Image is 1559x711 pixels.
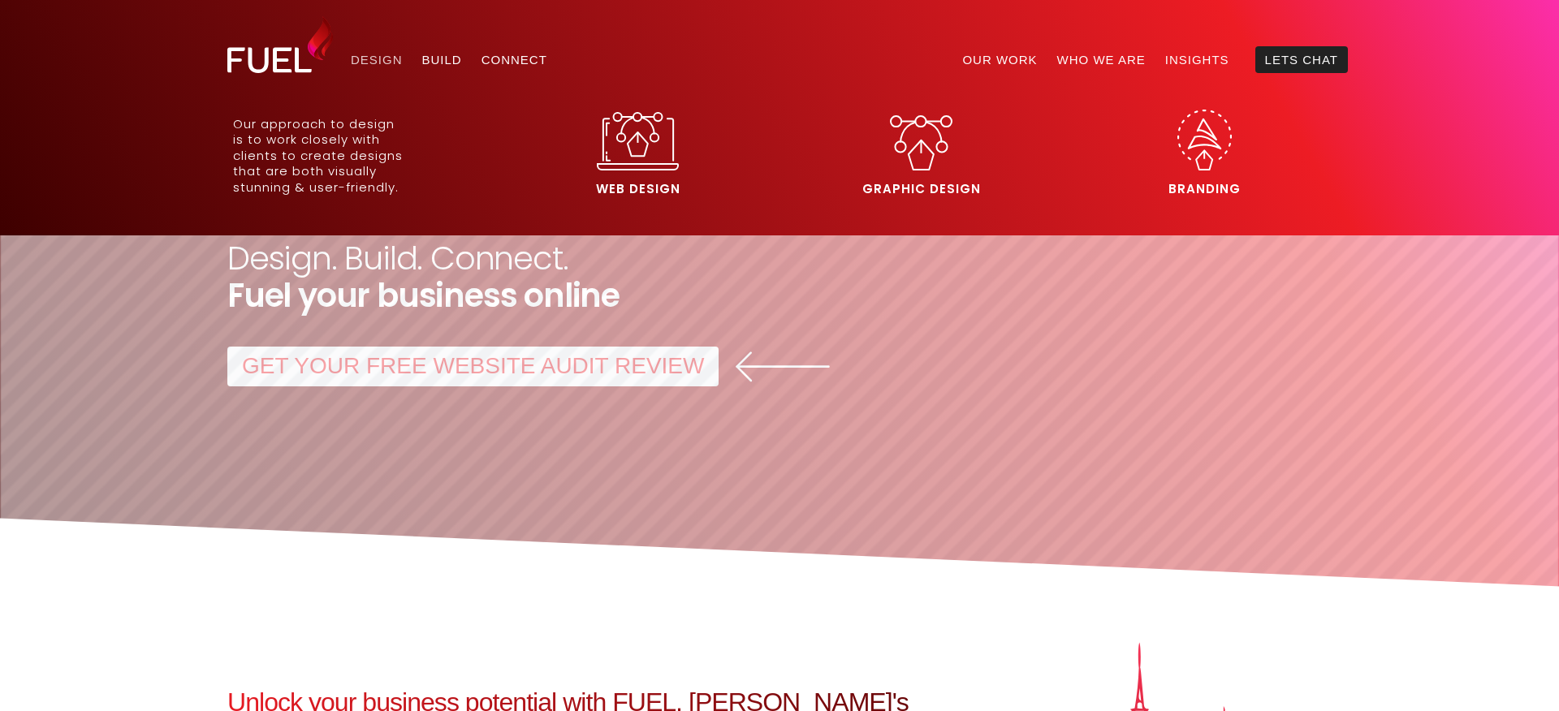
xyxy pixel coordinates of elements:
a: Design [341,46,412,73]
a: Graphic Design [788,103,1055,201]
a: Our approach to designis to work closely withclients to create designsthat are both visuallystunn... [221,103,488,201]
a: Insights [1155,46,1239,73]
img: Fuel Design Ltd - Website design and development company in North Shore, Auckland [227,16,333,73]
a: Lets Chat [1255,46,1348,73]
a: Build [412,46,472,73]
a: Who We Are [1047,46,1155,73]
a: Our Work [952,46,1047,73]
a: Web Design [504,103,771,201]
a: Branding [1071,103,1338,201]
p: Our approach to design is to work closely with clients to create designs that are both visually s... [233,116,403,196]
a: Connect [472,46,557,73]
